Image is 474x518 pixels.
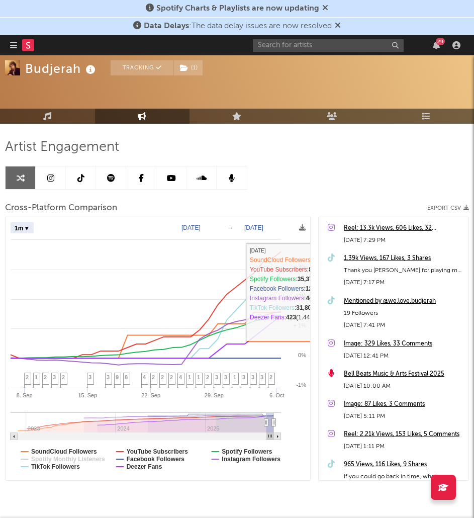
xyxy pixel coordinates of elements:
[127,463,162,470] text: Deezer Fans
[62,374,65,380] span: 2
[144,22,332,30] span: : The data delay issues are now resolved
[53,374,56,380] span: 3
[179,374,182,380] span: 4
[344,222,463,234] a: Reel: 13.3k Views, 606 Likes, 32 Comments
[296,382,306,388] text: -1%
[156,5,319,13] span: Spotify Charts & Playlists are now updating
[344,398,463,410] a: Image: 87 Likes, 3 Comments
[31,463,80,470] text: TikTok Followers
[44,374,47,380] span: 2
[31,456,105,463] text: Spotify Monthly Listeners
[170,374,173,380] span: 2
[233,374,236,380] span: 1
[222,456,280,463] text: Instagram Followers
[205,392,224,398] text: 29. Sep
[251,374,254,380] span: 3
[5,202,117,214] span: Cross-Platform Comparison
[344,380,463,392] div: [DATE] 10:00 AM
[344,295,463,307] a: Mentioned by @we.love.budjerah
[344,441,463,453] div: [DATE] 1:11 PM
[260,374,263,380] span: 3
[344,459,463,471] a: 965 Views, 116 Likes, 9 Shares
[344,234,463,246] div: [DATE] 7:29 PM
[5,141,119,153] span: Artist Engagement
[26,374,29,380] span: 2
[161,374,164,380] span: 2
[174,60,203,75] button: (1)
[152,374,155,380] span: 2
[344,319,463,331] div: [DATE] 7:41 PM
[344,368,463,380] a: Bell Beats Music & Arts Festival 2025
[344,471,463,483] div: If you could go back in time, what era would you visit? #newmusic #rnb #singer #vocals #era
[111,60,173,75] button: Tracking
[335,22,341,30] span: Dismiss
[88,374,91,380] span: 3
[78,392,97,398] text: 15. Sep
[143,374,146,380] span: 4
[269,392,284,398] text: 6. Oct
[188,374,191,380] span: 1
[344,307,463,319] div: 19 Followers
[25,60,98,77] div: Budjerah
[344,338,463,350] a: Image: 329 Likes, 33 Comments
[181,224,201,231] text: [DATE]
[294,293,307,299] text: + 2%
[127,456,185,463] text: Facebook Followers
[244,224,263,231] text: [DATE]
[298,352,306,358] text: 0%
[269,374,272,380] span: 2
[127,448,188,455] text: YouTube Subscribers
[344,252,463,265] a: 1.39k Views, 167 Likes, 3 Shares
[228,224,234,231] text: →
[242,374,245,380] span: 3
[125,374,128,380] span: 8
[31,448,97,455] text: SoundCloud Followers
[294,322,307,328] text: + 1%
[427,205,469,211] button: Export CSV
[206,374,209,380] span: 2
[344,410,463,422] div: [DATE] 5:11 PM
[436,38,445,45] div: 29
[222,448,272,455] text: Spotify Followers
[322,5,328,13] span: Dismiss
[344,277,463,289] div: [DATE] 7:17 PM
[344,350,463,362] div: [DATE] 12:41 PM
[253,39,404,52] input: Search for artists
[141,392,160,398] text: 22. Sep
[107,374,110,380] span: 3
[173,60,203,75] span: ( 1 )
[344,428,463,441] a: Reel: 2.21k Views, 153 Likes, 5 Comments
[224,374,227,380] span: 3
[197,374,200,380] span: 1
[344,265,463,277] div: Thank you [PERSON_NAME] for playing my song on your Rocket Hour Radio! 🙏🏽🚀 #eltonjohn #singer #ne...
[144,22,189,30] span: Data Delays
[35,374,38,380] span: 1
[215,374,218,380] span: 3
[17,392,33,398] text: 8. Sep
[433,41,440,49] button: 29
[116,374,119,380] span: 9
[294,264,307,270] text: + 3%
